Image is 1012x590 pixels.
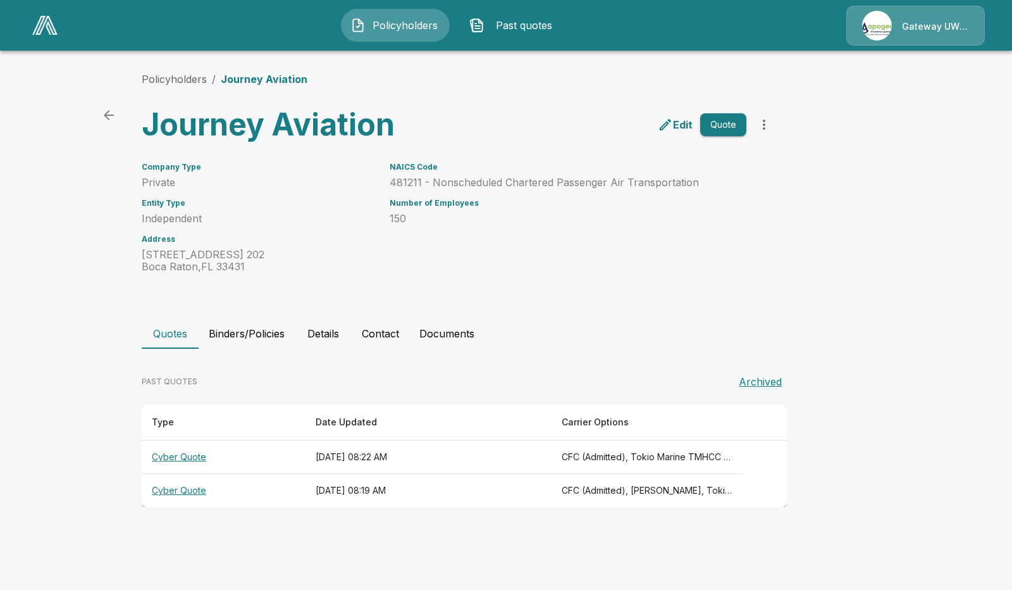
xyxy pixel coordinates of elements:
[700,113,746,137] button: Quote
[142,73,207,85] a: Policyholders
[460,9,569,42] button: Past quotes IconPast quotes
[142,107,454,142] h3: Journey Aviation
[142,405,787,507] table: responsive table
[552,405,743,441] th: Carrier Options
[390,163,746,172] h6: NAICS Code
[142,318,199,349] button: Quotes
[142,199,374,208] h6: Entity Type
[552,441,743,474] th: CFC (Admitted), Tokio Marine TMHCC (Non-Admitted), At-Bay (Non-Admitted), Coalition (Non-Admitted...
[862,11,892,41] img: Agency Icon
[142,213,374,225] p: Independent
[212,72,216,87] li: /
[490,18,559,33] span: Past quotes
[655,115,695,135] a: edit
[295,318,352,349] button: Details
[371,18,440,33] span: Policyholders
[673,117,693,132] p: Edit
[142,474,305,508] th: Cyber Quote
[142,177,374,189] p: Private
[142,235,374,244] h6: Address
[734,369,787,394] button: Archived
[142,376,197,387] p: PAST QUOTES
[305,474,552,508] th: [DATE] 08:19 AM
[469,18,484,33] img: Past quotes Icon
[390,199,746,208] h6: Number of Employees
[96,103,121,128] a: back
[305,405,552,441] th: Date Updated
[142,405,305,441] th: Type
[846,6,985,46] a: Agency IconGateway UW dba Apogee
[199,318,295,349] button: Binders/Policies
[142,318,870,349] div: policyholder tabs
[142,441,305,474] th: Cyber Quote
[142,249,374,273] p: [STREET_ADDRESS] 202 Boca Raton , FL 33431
[305,441,552,474] th: [DATE] 08:22 AM
[902,20,969,33] p: Gateway UW dba Apogee
[142,72,307,87] nav: breadcrumb
[390,213,746,225] p: 150
[142,163,374,172] h6: Company Type
[352,318,409,349] button: Contact
[409,318,484,349] button: Documents
[751,112,777,137] button: more
[350,18,366,33] img: Policyholders Icon
[341,9,450,42] button: Policyholders IconPolicyholders
[221,72,307,87] p: Journey Aviation
[390,177,746,189] p: 481211 - Nonscheduled Chartered Passenger Air Transportation
[32,16,58,35] img: AA Logo
[552,474,743,508] th: CFC (Admitted), Beazley, Tokio Marine TMHCC (Non-Admitted), At-Bay (Non-Admitted), Coalition (Non...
